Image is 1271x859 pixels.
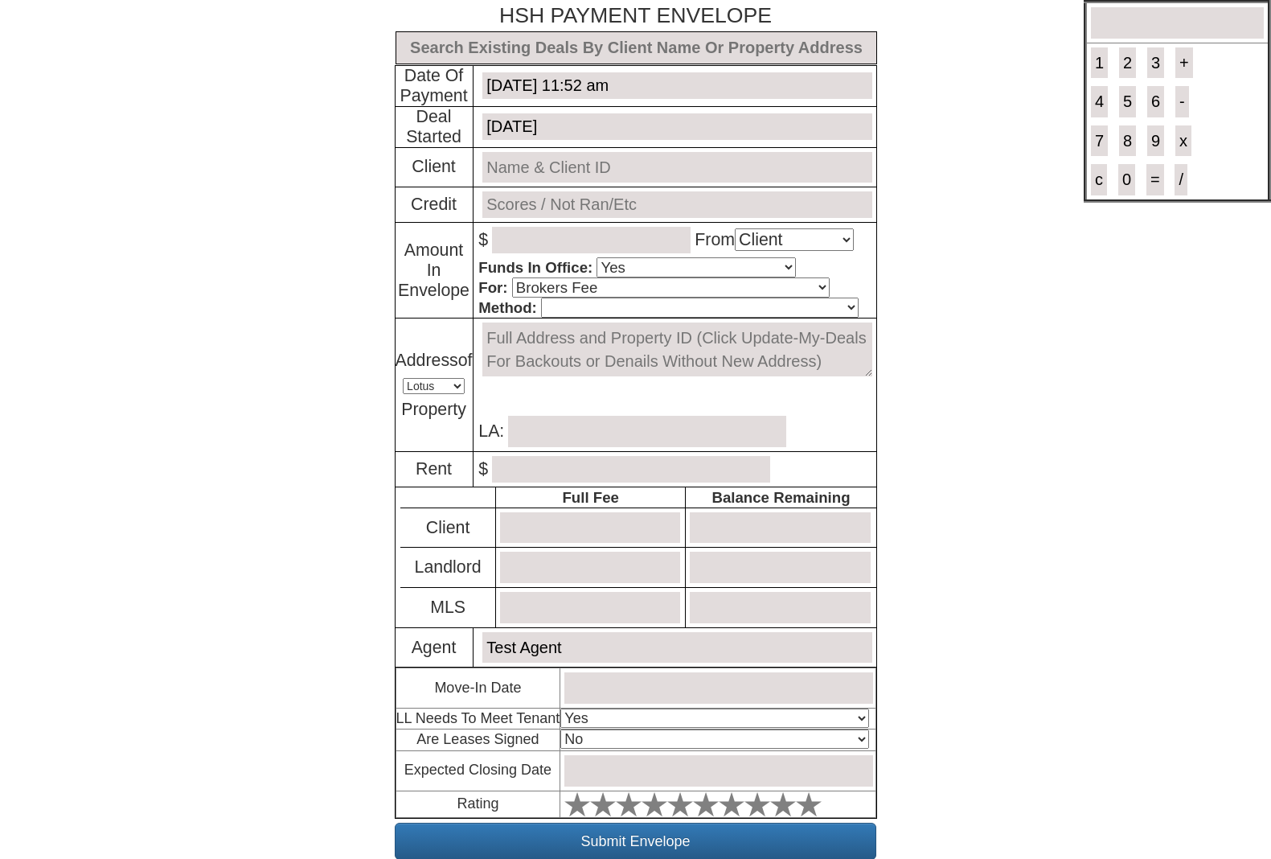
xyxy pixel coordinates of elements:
input: 0 [1118,164,1135,195]
span: Funds In Office: [478,259,592,276]
input: Search Existing Deals By Client Name Or Property Address [396,31,877,64]
span: Credit [411,195,457,214]
input: - [1175,86,1189,117]
td: Are Leases Signed [396,730,560,751]
input: + [1175,47,1193,79]
td: Landlord [400,548,495,588]
input: 5 [1119,86,1136,117]
td: Expected Closing Date [396,751,560,791]
span: Client [412,157,456,176]
input: 9 [1147,125,1164,157]
input: / [1175,164,1187,195]
input: = [1146,164,1164,195]
span: Address [396,351,458,370]
span: $ [478,459,774,479]
span: Balance Remaining [711,489,850,506]
span: Amount In Envelope [398,240,469,300]
input: 1 [1091,47,1108,79]
span: Rent [416,459,452,479]
span: Date Of Payment [400,66,467,105]
input: 4 [1091,86,1108,117]
span: For: [478,279,507,296]
span: $ [478,230,488,249]
input: 7 [1091,125,1108,157]
td: Move-In Date [396,668,560,709]
td: LL Needs To Meet Tenant [396,708,560,730]
td: MLS [400,587,495,627]
input: Scores / Not Ran/Etc [482,191,871,218]
input: x [1175,125,1191,157]
td: Agent [395,627,473,668]
span: Method: [478,299,537,316]
input: 8 [1119,125,1136,157]
td: of Property [395,319,473,452]
input: Name & Client ID [482,152,871,183]
span: Full Fee [562,489,619,506]
td: Client [400,508,495,548]
input: c [1091,164,1107,195]
td: Rating [396,791,560,817]
span: From [488,230,854,249]
td: LA: [473,319,876,452]
input: 3 [1147,47,1164,79]
input: 6 [1147,86,1164,117]
span: Deal Started [406,107,461,146]
input: 2 [1119,47,1136,79]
